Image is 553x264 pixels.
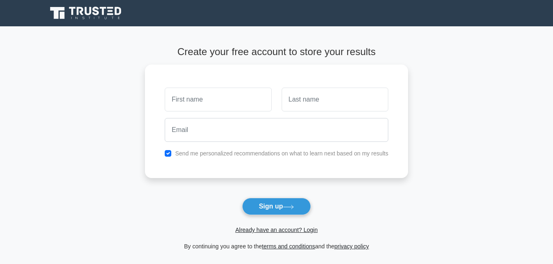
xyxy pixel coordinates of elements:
[165,88,271,111] input: First name
[334,243,369,250] a: privacy policy
[140,241,413,251] div: By continuing you agree to the and the
[165,118,388,142] input: Email
[242,198,311,215] button: Sign up
[282,88,388,111] input: Last name
[145,46,408,58] h4: Create your free account to store your results
[175,150,388,157] label: Send me personalized recommendations on what to learn next based on my results
[262,243,315,250] a: terms and conditions
[235,227,317,233] a: Already have an account? Login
